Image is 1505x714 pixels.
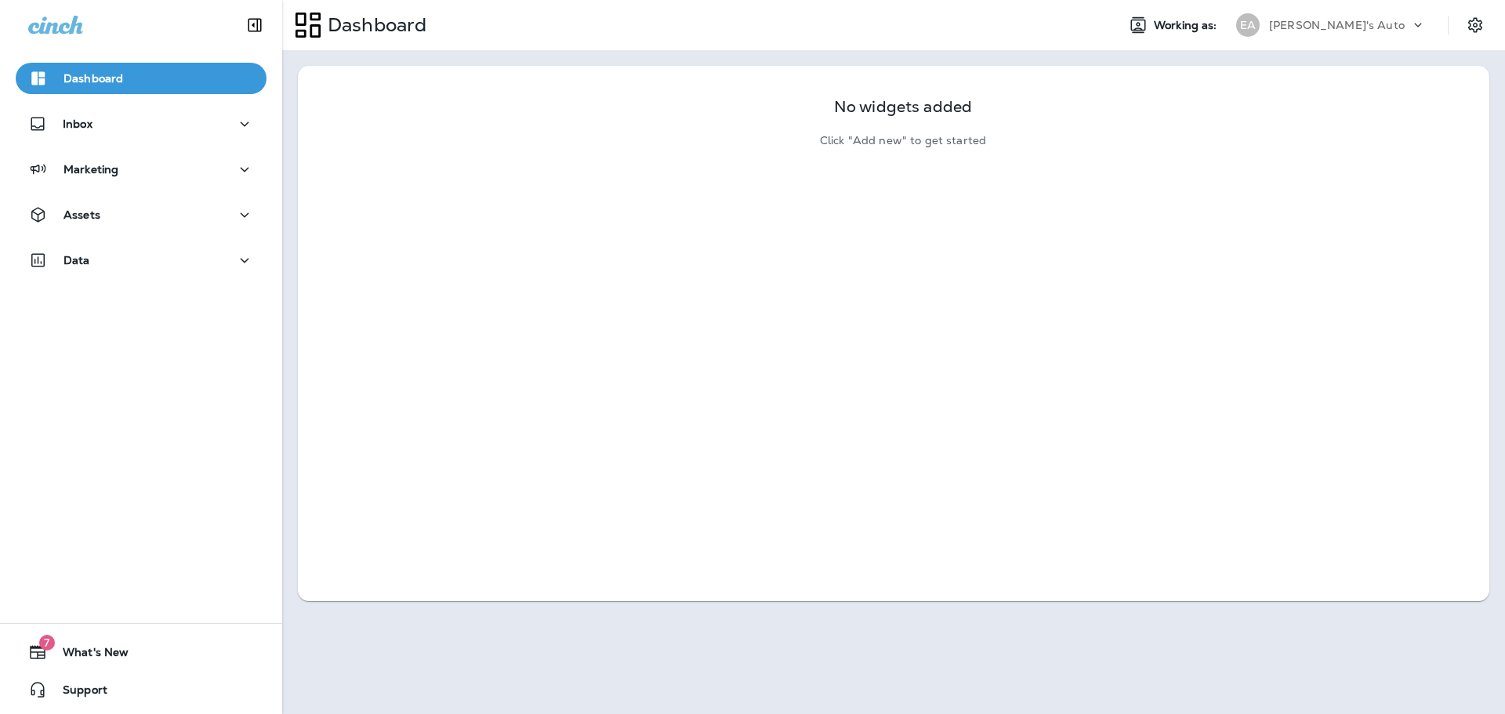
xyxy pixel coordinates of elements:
[63,163,118,176] p: Marketing
[1236,13,1260,37] div: EA
[39,635,55,651] span: 7
[47,683,107,702] span: Support
[233,9,277,41] button: Collapse Sidebar
[63,72,123,85] p: Dashboard
[47,646,129,665] span: What's New
[16,108,267,140] button: Inbox
[834,100,972,114] p: No widgets added
[16,674,267,705] button: Support
[1154,19,1220,32] span: Working as:
[63,208,100,221] p: Assets
[321,13,426,37] p: Dashboard
[16,199,267,230] button: Assets
[16,245,267,276] button: Data
[63,118,92,130] p: Inbox
[63,254,90,266] p: Data
[16,63,267,94] button: Dashboard
[820,134,986,147] p: Click "Add new" to get started
[16,636,267,668] button: 7What's New
[1269,19,1405,31] p: [PERSON_NAME]'s Auto
[1461,11,1489,39] button: Settings
[16,154,267,185] button: Marketing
